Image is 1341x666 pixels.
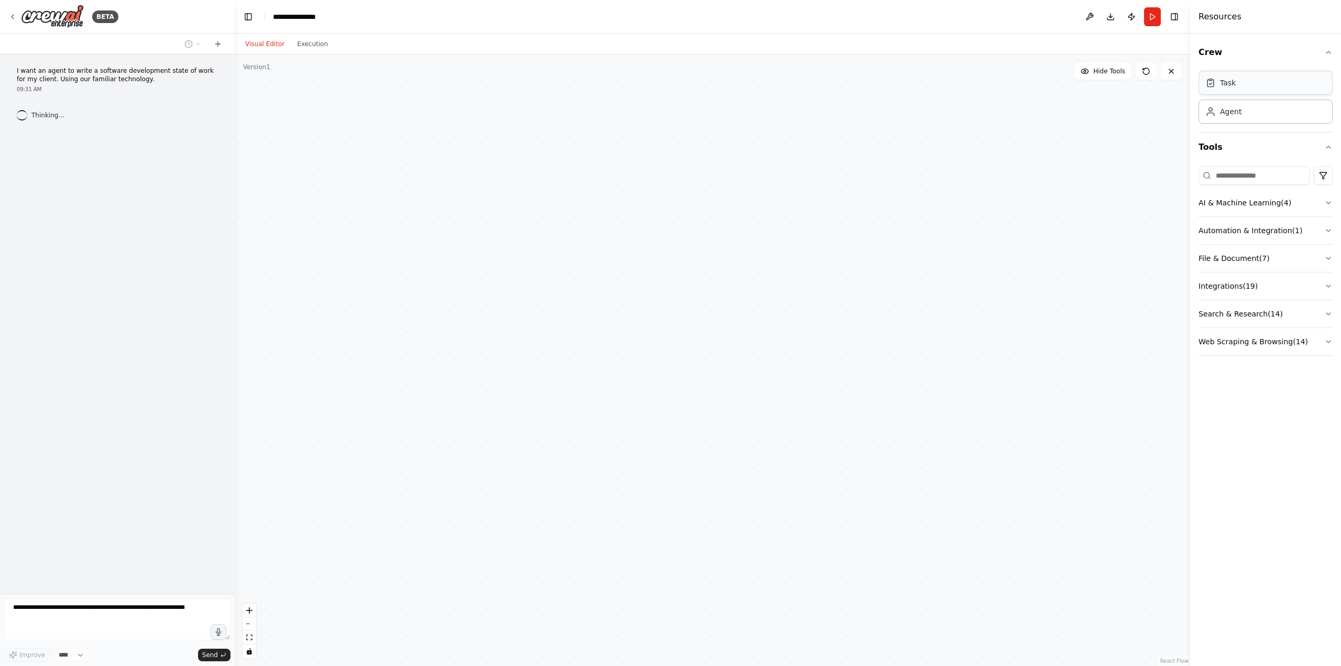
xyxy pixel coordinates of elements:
[198,649,230,661] button: Send
[243,645,256,658] button: toggle interactivity
[1074,63,1131,80] button: Hide Tools
[31,111,64,119] span: Thinking...
[211,624,226,640] button: Click to speak your automation idea
[210,38,226,50] button: Start a new chat
[1220,106,1241,117] div: Agent
[202,651,218,659] span: Send
[243,631,256,645] button: fit view
[92,10,118,23] div: BETA
[1199,189,1333,216] button: AI & Machine Learning(4)
[180,38,205,50] button: Switch to previous chat
[1199,38,1333,67] button: Crew
[1199,300,1333,327] button: Search & Research(14)
[1199,67,1333,132] div: Crew
[1199,10,1241,23] h4: Resources
[1199,328,1333,355] button: Web Scraping & Browsing(14)
[243,604,256,617] button: zoom in
[1167,9,1182,24] button: Hide right sidebar
[243,63,270,71] div: Version 1
[4,648,50,662] button: Improve
[241,9,256,24] button: Hide left sidebar
[1199,272,1333,300] button: Integrations(19)
[19,651,45,659] span: Improve
[17,85,218,93] div: 09:31 AM
[243,617,256,631] button: zoom out
[1199,133,1333,162] button: Tools
[239,38,291,50] button: Visual Editor
[1160,658,1189,664] a: React Flow attribution
[1199,217,1333,244] button: Automation & Integration(1)
[1220,78,1236,88] div: Task
[21,5,84,28] img: Logo
[1199,162,1333,364] div: Tools
[1199,245,1333,272] button: File & Document(7)
[243,604,256,658] div: React Flow controls
[273,12,325,22] nav: breadcrumb
[1093,67,1125,75] span: Hide Tools
[17,67,218,83] p: I want an agent to write a software development state of work for my client. Using our familiar t...
[291,38,334,50] button: Execution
